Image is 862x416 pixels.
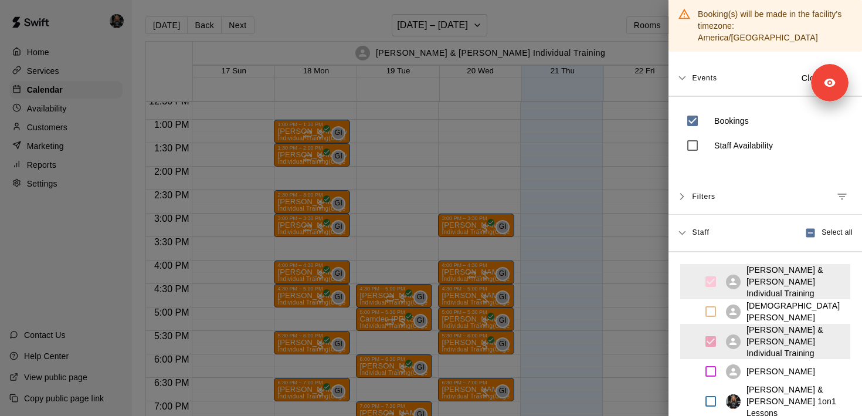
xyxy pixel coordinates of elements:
button: Save as default view [832,67,853,89]
span: Select all [822,227,853,239]
p: [PERSON_NAME] & [PERSON_NAME] Individual Training [746,264,846,299]
span: Events [692,67,717,89]
p: Bookings [714,115,749,127]
p: Staff Availability [714,140,773,151]
button: Close sidebar [794,69,832,88]
button: Manage filters [832,186,853,207]
div: StaffSelect all [668,215,862,252]
p: [DEMOGRAPHIC_DATA][PERSON_NAME] [746,300,846,323]
p: Close [802,72,824,84]
p: [PERSON_NAME] [746,366,815,377]
div: EventsClose sidebarSave as default view [668,60,862,96]
p: [PERSON_NAME] & [PERSON_NAME] Individual Training [746,324,846,359]
span: Staff [692,227,709,236]
span: Filters [692,186,715,207]
img: f42b74eb-4547-4855-b958-569e63332604%2F0e1e556a-f44d-4f1f-967d-1107b2a282c0_profile_Tue%2520Mar%2... [726,394,741,409]
div: FiltersManage filters [668,179,862,215]
div: Booking(s) will be made in the facility's timezone: America/[GEOGRAPHIC_DATA] [698,4,853,48]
